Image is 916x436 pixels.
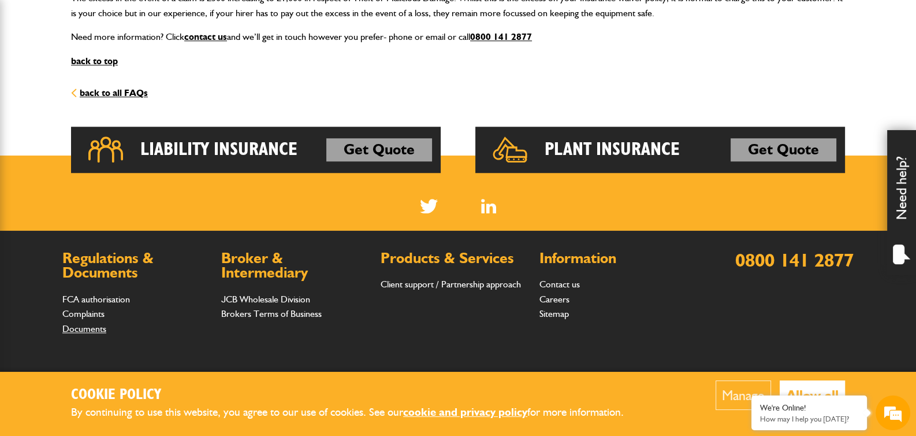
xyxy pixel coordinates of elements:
[15,209,211,346] textarea: Type your message and hit 'Enter'
[716,380,771,410] button: Manage
[221,294,310,305] a: JCB Wholesale Division
[403,405,527,419] a: cookie and privacy policy
[539,251,687,266] h2: Information
[545,138,680,161] h2: Plant Insurance
[221,308,322,319] a: Brokers Terms of Business
[887,130,916,275] div: Need help?
[326,138,432,161] a: Get Quote
[760,415,858,423] p: How may I help you today?
[15,141,211,167] input: Enter your email address
[481,199,497,213] a: LinkedIn
[62,323,106,334] a: Documents
[15,175,211,201] input: Enter your phone number
[735,249,854,271] a: 0800 141 2877
[60,65,194,80] div: Chat with us now
[71,404,643,422] p: By continuing to use this website, you agree to our use of cookies. See our for more information.
[420,199,438,213] img: Twitter
[157,356,210,372] em: Start Chat
[189,6,217,34] div: Minimize live chat window
[71,386,643,404] h2: Cookie Policy
[221,251,368,280] h2: Broker & Intermediary
[381,251,528,266] h2: Products & Services
[62,294,130,305] a: FCA authorisation
[71,56,118,66] a: back to top
[539,279,580,290] a: Contact us
[71,29,845,45] p: Need more information? Click and we’ll get in touch however you prefer- phone or email or call
[760,403,858,413] div: We're Online!
[381,279,521,290] a: Client support / Partnership approach
[15,107,211,132] input: Enter your last name
[539,294,569,305] a: Careers
[71,87,148,98] a: back to all FAQs
[481,199,497,213] img: Linked In
[184,31,227,42] a: contact us
[731,138,836,161] a: Get Quote
[539,308,569,319] a: Sitemap
[62,251,210,280] h2: Regulations & Documents
[780,380,845,410] button: Allow all
[62,308,105,319] a: Complaints
[20,64,49,80] img: d_20077148190_company_1631870298795_20077148190
[470,31,532,42] a: 0800 141 2877
[140,138,297,161] h2: Liability Insurance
